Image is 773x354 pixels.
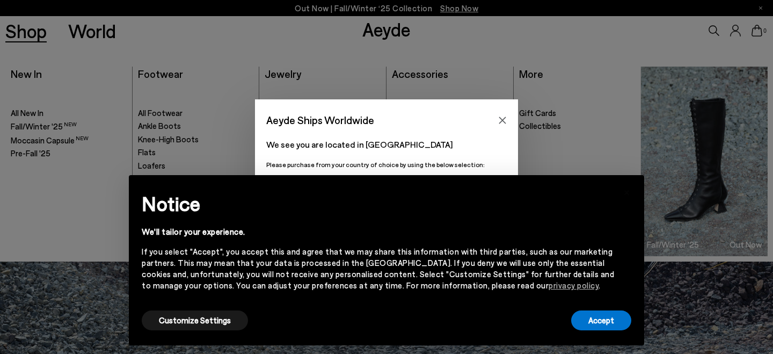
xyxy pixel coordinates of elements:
div: If you select "Accept", you accept this and agree that we may share this information with third p... [142,246,614,291]
button: Customize Settings [142,310,248,330]
p: Please purchase from your country of choice by using the below selection: [266,160,507,170]
div: We'll tailor your experience. [142,226,614,237]
button: Close this notice [614,178,640,204]
a: privacy policy [549,280,599,290]
p: We see you are located in [GEOGRAPHIC_DATA] [266,138,507,151]
button: Close [494,112,511,128]
span: × [623,183,631,199]
button: Accept [571,310,631,330]
span: Aeyde Ships Worldwide [266,111,374,129]
h2: Notice [142,190,614,218]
